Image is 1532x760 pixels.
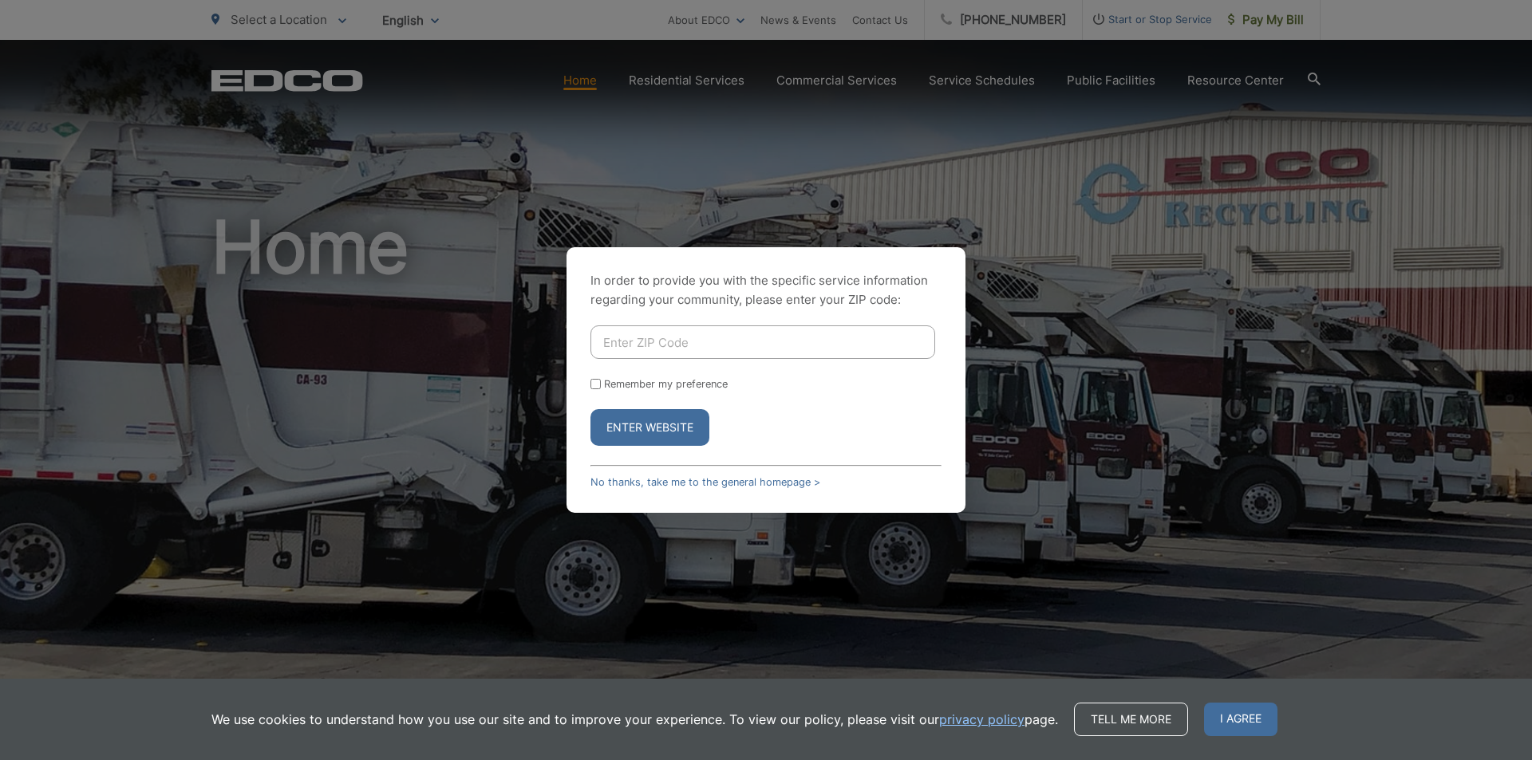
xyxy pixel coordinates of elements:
a: No thanks, take me to the general homepage > [590,476,820,488]
a: Tell me more [1074,703,1188,736]
button: Enter Website [590,409,709,446]
span: I agree [1204,703,1277,736]
p: We use cookies to understand how you use our site and to improve your experience. To view our pol... [211,710,1058,729]
label: Remember my preference [604,378,728,390]
input: Enter ZIP Code [590,325,935,359]
a: privacy policy [939,710,1025,729]
p: In order to provide you with the specific service information regarding your community, please en... [590,271,942,309]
